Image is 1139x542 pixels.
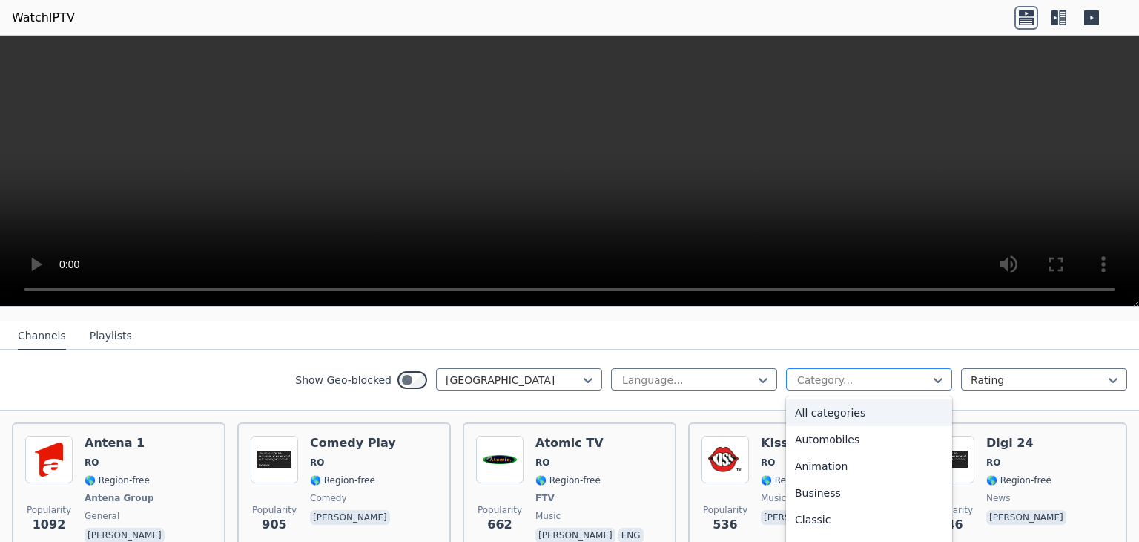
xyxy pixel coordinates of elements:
p: [PERSON_NAME] [761,510,841,525]
span: 905 [262,516,286,534]
span: Popularity [703,504,747,516]
span: RO [986,457,1000,468]
span: Antena Group [85,492,154,504]
span: RO [85,457,99,468]
img: Kiss TV [701,436,749,483]
label: Show Geo-blocked [295,373,392,388]
img: Antena 1 [25,436,73,483]
div: Automobiles [786,426,952,453]
span: 🌎 Region-free [85,474,150,486]
h6: Comedy Play [310,436,396,451]
div: Animation [786,453,952,480]
span: Popularity [252,504,297,516]
span: 🌎 Region-free [986,474,1051,486]
span: news [986,492,1010,504]
span: Popularity [27,504,71,516]
span: 🌎 Region-free [535,474,601,486]
p: [PERSON_NAME] [986,510,1066,525]
h6: Antena 1 [85,436,168,451]
span: 1092 [33,516,66,534]
button: Channels [18,322,66,350]
span: FTV [535,492,555,504]
span: 536 [713,516,737,534]
h6: Atomic TV [535,436,647,451]
span: music [761,492,786,504]
img: Comedy Play [251,436,298,483]
div: Business [786,480,952,506]
h6: Kiss TV [761,436,844,451]
span: 662 [487,516,512,534]
span: RO [535,457,549,468]
div: Classic [786,506,952,533]
button: Playlists [90,322,132,350]
span: RO [761,457,775,468]
span: 🌎 Region-free [310,474,375,486]
span: music [535,510,561,522]
span: general [85,510,119,522]
span: 🌎 Region-free [761,474,826,486]
span: RO [310,457,324,468]
div: All categories [786,399,952,426]
h6: Digi 24 [986,436,1069,451]
a: WatchIPTV [12,9,75,27]
p: [PERSON_NAME] [310,510,390,525]
span: Popularity [478,504,522,516]
img: Atomic TV [476,436,524,483]
span: comedy [310,492,347,504]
